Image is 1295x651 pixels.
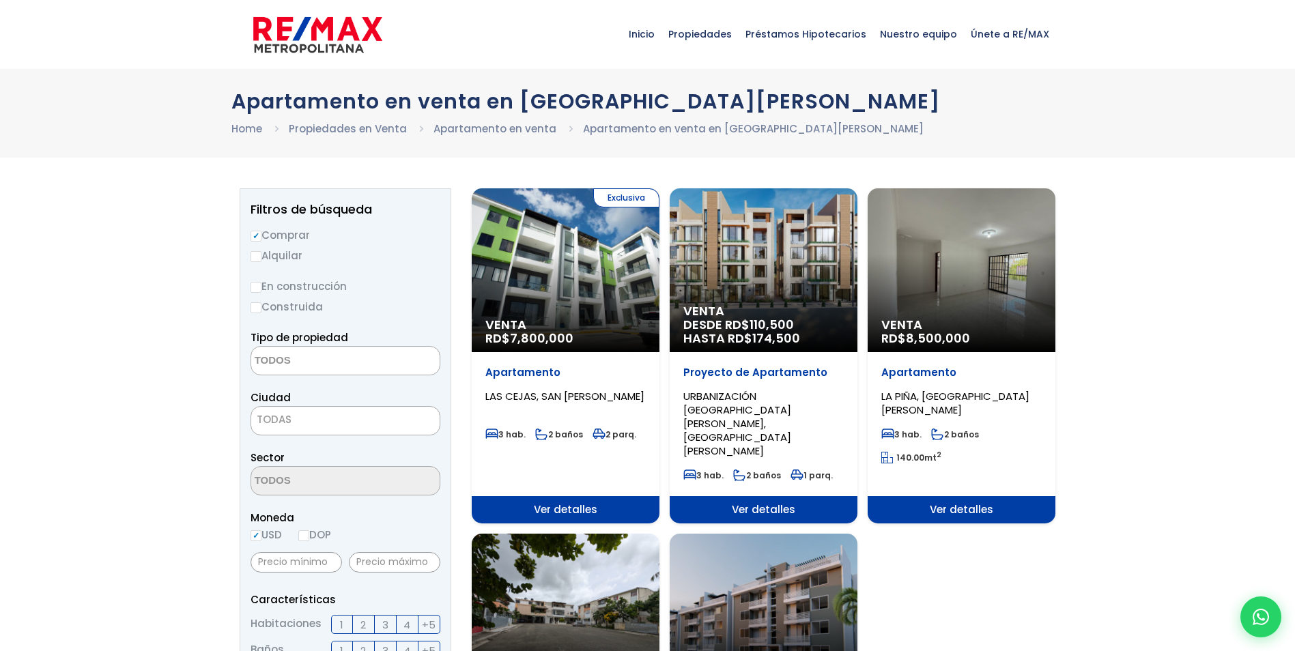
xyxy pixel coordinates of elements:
[349,552,440,573] input: Precio máximo
[661,14,739,55] span: Propiedades
[251,282,261,293] input: En construcción
[683,318,844,345] span: DESDE RD$
[251,231,261,242] input: Comprar
[251,203,440,216] h2: Filtros de búsqueda
[251,615,322,634] span: Habitaciones
[251,278,440,295] label: En construcción
[881,429,922,440] span: 3 hab.
[791,469,833,481] span: 1 parq.
[485,389,644,403] span: LAS CEJAS, SAN [PERSON_NAME]
[622,14,661,55] span: Inicio
[251,450,285,465] span: Sector
[485,318,646,332] span: Venta
[251,526,282,543] label: USD
[873,14,964,55] span: Nuestro equipo
[881,389,1029,417] span: LA PIÑA, [GEOGRAPHIC_DATA][PERSON_NAME]
[231,89,1064,113] h1: Apartamento en venta en [GEOGRAPHIC_DATA][PERSON_NAME]
[931,429,979,440] span: 2 baños
[750,316,794,333] span: 110,500
[485,366,646,379] p: Apartamento
[485,330,573,347] span: RD$
[683,304,844,318] span: Venta
[251,530,261,541] input: USD
[937,450,941,460] sup: 2
[251,509,440,526] span: Moneda
[251,227,440,244] label: Comprar
[535,429,583,440] span: 2 baños
[251,552,342,573] input: Precio mínimo
[670,188,857,523] a: Venta DESDE RD$110,500 HASTA RD$174,500 Proyecto de Apartamento URBANIZACIÓN [GEOGRAPHIC_DATA][PE...
[881,452,941,463] span: mt
[670,496,857,523] span: Ver detalles
[683,366,844,379] p: Proyecto de Apartamento
[422,616,436,633] span: +5
[868,496,1055,523] span: Ver detalles
[298,530,309,541] input: DOP
[251,251,261,262] input: Alquilar
[752,330,800,347] span: 174,500
[593,429,636,440] span: 2 parq.
[433,121,556,136] a: Apartamento en venta
[251,330,348,345] span: Tipo de propiedad
[485,429,526,440] span: 3 hab.
[593,188,659,207] span: Exclusiva
[472,496,659,523] span: Ver detalles
[251,410,440,429] span: TODAS
[289,121,407,136] a: Propiedades en Venta
[298,526,331,543] label: DOP
[683,389,791,458] span: URBANIZACIÓN [GEOGRAPHIC_DATA][PERSON_NAME], [GEOGRAPHIC_DATA][PERSON_NAME]
[251,390,291,405] span: Ciudad
[382,616,388,633] span: 3
[251,406,440,435] span: TODAS
[251,347,384,376] textarea: Search
[360,616,366,633] span: 2
[251,247,440,264] label: Alquilar
[251,302,261,313] input: Construida
[964,14,1056,55] span: Únete a RE/MAX
[231,121,262,136] a: Home
[739,14,873,55] span: Préstamos Hipotecarios
[683,469,724,481] span: 3 hab.
[251,298,440,315] label: Construida
[257,412,291,426] span: TODAS
[510,330,573,347] span: 7,800,000
[583,120,924,137] li: Apartamento en venta en [GEOGRAPHIC_DATA][PERSON_NAME]
[253,14,382,55] img: remax-metropolitana-logo
[881,330,970,347] span: RD$
[896,452,924,463] span: 140.00
[403,616,410,633] span: 4
[340,616,343,633] span: 1
[881,366,1042,379] p: Apartamento
[881,318,1042,332] span: Venta
[868,188,1055,523] a: Venta RD$8,500,000 Apartamento LA PIÑA, [GEOGRAPHIC_DATA][PERSON_NAME] 3 hab. 2 baños 140.00mt2 V...
[251,591,440,608] p: Características
[472,188,659,523] a: Exclusiva Venta RD$7,800,000 Apartamento LAS CEJAS, SAN [PERSON_NAME] 3 hab. 2 baños 2 parq. Ver ...
[906,330,970,347] span: 8,500,000
[733,469,781,481] span: 2 baños
[683,332,844,345] span: HASTA RD$
[251,467,384,496] textarea: Search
